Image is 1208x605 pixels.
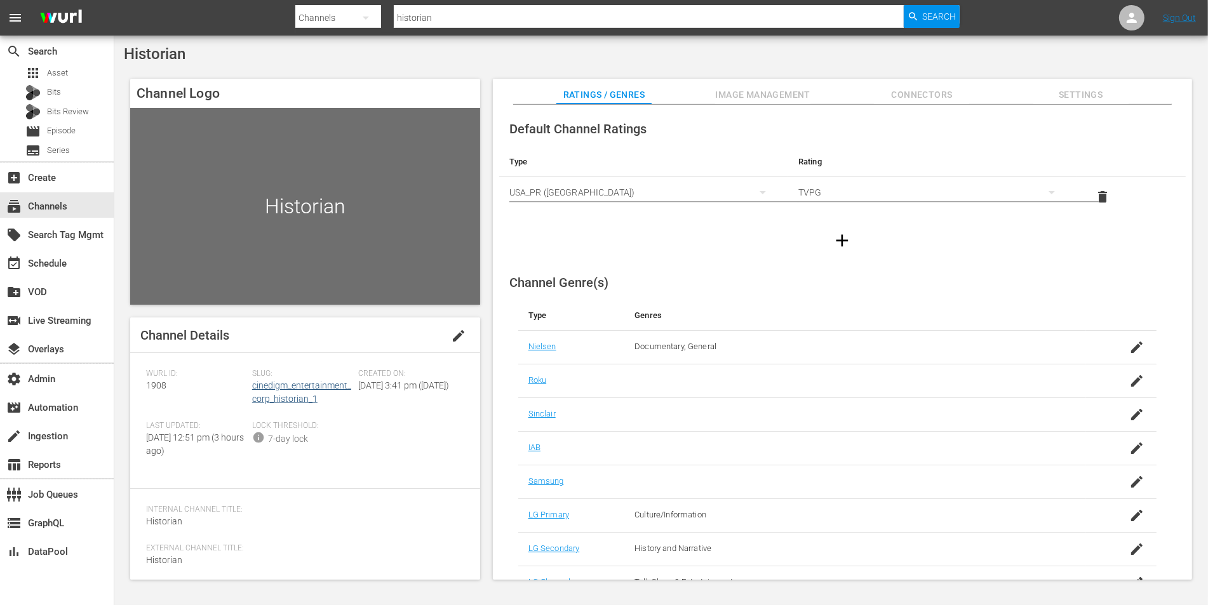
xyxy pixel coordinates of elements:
[509,121,647,136] span: Default Channel Ratings
[47,67,68,79] span: Asset
[6,199,22,214] span: Channels
[146,543,458,554] span: External Channel Title:
[528,409,556,418] a: Sinclair
[509,175,778,210] div: USA_PR ([GEOGRAPHIC_DATA])
[25,143,41,158] span: Series
[146,369,246,379] span: Wurl ID:
[528,342,556,351] a: Nielsen
[358,369,458,379] span: Created On:
[25,124,41,139] span: Episode
[47,124,76,137] span: Episode
[6,227,22,243] span: Search Tag Mgmt
[25,85,41,100] div: Bits
[146,432,244,456] span: [DATE] 12:51 pm (3 hours ago)
[130,79,480,108] h4: Channel Logo
[47,144,70,157] span: Series
[8,10,23,25] span: menu
[6,515,22,531] span: GraphQL
[556,87,652,103] span: Ratings / Genres
[358,380,449,390] span: [DATE] 3:41 pm ([DATE])
[47,105,89,118] span: Bits Review
[6,44,22,59] span: Search
[146,421,246,431] span: Last Updated:
[1095,189,1110,204] span: delete
[528,543,580,553] a: LG Secondary
[146,505,458,515] span: Internal Channel Title:
[6,284,22,300] span: VOD
[715,87,810,103] span: Image Management
[528,375,547,385] a: Roku
[6,342,22,357] span: Overlays
[6,256,22,271] span: Schedule
[124,45,185,63] span: Historian
[25,65,41,81] span: Asset
[923,5,956,28] span: Search
[6,400,22,415] span: Automation
[140,328,229,343] span: Channel Details
[6,313,22,328] span: Live Streaming
[788,147,1077,177] th: Rating
[268,432,308,446] div: 7-day lock
[499,147,788,177] th: Type
[904,5,960,28] button: Search
[30,3,91,33] img: ans4CAIJ8jUAAAAAAAAAAAAAAAAAAAAAAAAgQb4GAAAAAAAAAAAAAAAAAAAAAAAAJMjXAAAAAAAAAAAAAAAAAAAAAAAAgAT5G...
[6,371,22,387] span: Admin
[1033,87,1129,103] span: Settings
[528,577,570,587] a: LG Channel
[252,380,351,404] a: cinedigm_entertainment_corp_historian_1
[47,86,61,98] span: Bits
[6,544,22,559] span: DataPool
[1087,182,1118,212] button: delete
[146,380,166,390] span: 1908
[252,369,352,379] span: Slug:
[6,457,22,472] span: Reports
[798,175,1067,210] div: TVPG
[6,170,22,185] span: Create
[252,431,265,444] span: info
[528,442,540,452] a: IAB
[528,510,569,519] a: LG Primary
[518,300,625,331] th: Type
[6,429,22,444] span: Ingestion
[499,147,1186,216] table: simple table
[6,487,22,502] span: Job Queues
[624,300,1085,331] th: Genres
[443,321,474,351] button: edit
[1163,13,1196,23] a: Sign Out
[146,555,182,565] span: Historian
[874,87,969,103] span: Connectors
[509,275,608,290] span: Channel Genre(s)
[146,516,182,526] span: Historian
[130,108,480,305] div: Historian
[252,421,352,431] span: Lock Threshold:
[528,476,564,486] a: Samsung
[451,328,466,343] span: edit
[25,104,41,119] div: Bits Review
